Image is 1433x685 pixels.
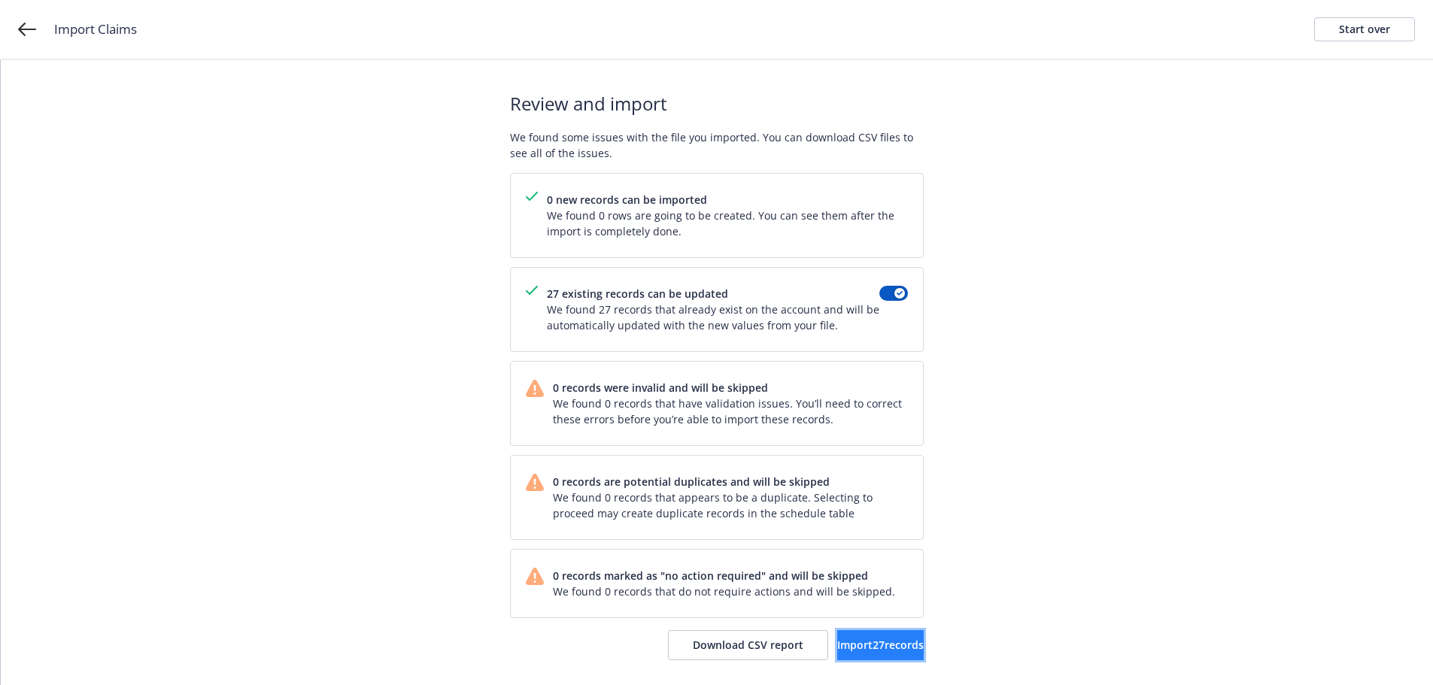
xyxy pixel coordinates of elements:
[547,302,879,333] span: We found 27 records that already exist on the account and will be automatically updated with the ...
[553,568,895,583] span: 0 records marked as "no action required" and will be skipped
[510,129,924,161] span: We found some issues with the file you imported. You can download CSV files to see all of the iss...
[547,192,908,208] span: 0 new records can be imported
[1339,18,1390,41] div: Start over
[553,380,908,396] span: 0 records were invalid and will be skipped
[553,583,895,599] span: We found 0 records that do not require actions and will be skipped.
[837,630,924,660] button: Import27records
[1314,17,1415,41] a: Start over
[510,90,924,117] span: Review and import
[693,638,803,652] span: Download CSV report
[553,490,908,521] span: We found 0 records that appears to be a duplicate. Selecting to proceed may create duplicate reco...
[668,630,828,660] button: Download CSV report
[547,208,908,239] span: We found 0 rows are going to be created. You can see them after the import is completely done.
[837,638,924,652] span: Import 27 records
[547,286,879,302] span: 27 existing records can be updated
[553,474,908,490] span: 0 records are potential duplicates and will be skipped
[553,396,908,427] span: We found 0 records that have validation issues. You’ll need to correct these errors before you’re...
[54,20,137,39] span: Import Claims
